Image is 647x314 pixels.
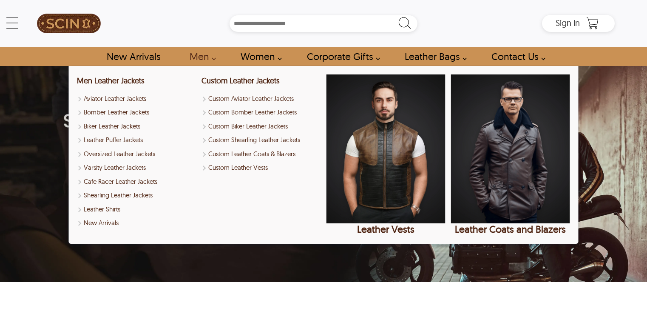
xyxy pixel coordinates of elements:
[77,76,145,86] a: Shop Men Leather Jackets
[297,47,385,66] a: Shop Leather Corporate Gifts
[77,218,196,228] a: Shop New Arrivals
[201,108,321,117] a: Shop Custom Bomber Leather Jackets
[584,17,601,30] a: Shopping Cart
[556,20,580,27] a: Sign in
[201,149,321,159] a: Shop Custom Leather Coats & Blazers
[326,223,445,235] div: Leather Vests
[77,122,196,131] a: Shop Men Biker Leather Jackets
[556,17,580,28] span: Sign in
[37,4,101,43] img: SCIN
[231,47,287,66] a: Shop Women Leather Jackets
[77,163,196,173] a: Shop Varsity Leather Jackets
[97,47,170,66] a: Shop New Arrivals
[77,149,196,159] a: Shop Oversized Leather Jackets
[77,135,196,145] a: Shop Leather Puffer Jackets
[395,47,471,66] a: Shop Leather Bags
[201,163,321,173] a: Shop Custom Leather Vests
[77,205,196,214] a: Shop Leather Shirts
[326,74,445,223] img: Leather Vests
[77,191,196,200] a: Shop Men Shearling Leather Jackets
[77,94,196,104] a: Shop Men Aviator Leather Jackets
[451,74,570,235] a: Leather Coats and Blazers
[180,47,221,66] a: shop men's leather jackets
[482,47,550,66] a: contact-us
[451,74,570,223] img: Leather Coats and Blazers
[201,94,321,104] a: Custom Aviator Leather Jackets
[201,76,280,86] a: Custom Leather Jackets
[201,122,321,131] a: Shop Custom Biker Leather Jackets
[451,223,570,235] div: Leather Coats and Blazers
[32,4,105,43] a: SCIN
[326,74,445,235] a: Leather Vests
[77,177,196,187] a: Shop Men Cafe Racer Leather Jackets
[201,135,321,145] a: Shop Custom Shearling Leather Jackets
[77,108,196,117] a: Shop Men Bomber Leather Jackets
